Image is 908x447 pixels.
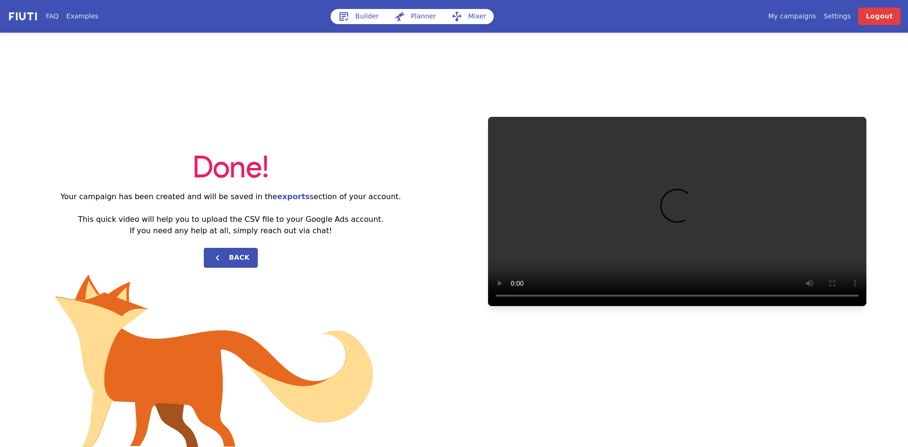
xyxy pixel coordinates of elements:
a: Mixer [444,9,494,24]
a: My campaigns [768,11,816,21]
a: FAQ [46,11,59,21]
span: Done! [192,153,269,184]
a: Examples [66,11,98,21]
video: Your browser does not support HTML5 video. [488,117,866,306]
a: exports [277,192,310,201]
button: Back [204,248,258,268]
a: Logout [858,8,900,25]
a: Builder [331,9,386,24]
img: f731f27.png [8,11,38,22]
h2: Your campaign has been created and will be saved in the section of your account. This quick video... [8,191,454,237]
a: Planner [386,9,444,24]
a: Settings [824,11,851,21]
